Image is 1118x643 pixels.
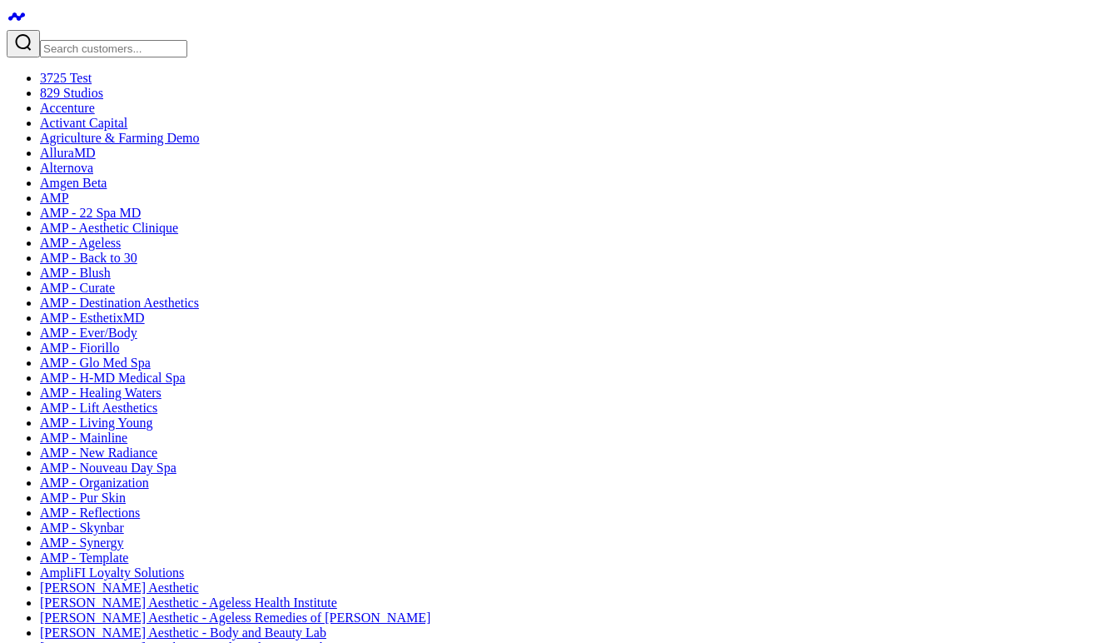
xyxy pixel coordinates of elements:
[40,536,123,550] a: AMP - Synergy
[40,521,124,535] a: AMP - Skynbar
[40,446,157,460] a: AMP - New Radiance
[40,71,92,85] a: 3725 Test
[40,251,137,265] a: AMP - Back to 30
[7,30,40,57] button: Search customers button
[40,101,95,115] a: Accenture
[40,311,145,325] a: AMP - EsthetixMD
[40,326,137,340] a: AMP - Ever/Body
[40,566,184,580] a: AmpliFI Loyalty Solutions
[40,236,121,250] a: AMP - Ageless
[40,131,200,145] a: Agriculture & Farming Demo
[40,461,176,475] a: AMP - Nouveau Day Spa
[40,371,186,385] a: AMP - H-MD Medical Spa
[40,40,187,57] input: Search customers input
[40,86,103,100] a: 829 Studios
[40,221,178,235] a: AMP - Aesthetic Clinique
[40,146,96,160] a: AlluraMD
[40,626,326,640] a: [PERSON_NAME] Aesthetic - Body and Beauty Lab
[40,266,111,280] a: AMP - Blush
[40,281,115,295] a: AMP - Curate
[40,416,152,430] a: AMP - Living Young
[40,191,69,205] a: AMP
[40,431,127,445] a: AMP - Mainline
[40,296,199,310] a: AMP - Destination Aesthetics
[40,116,127,130] a: Activant Capital
[40,206,141,220] a: AMP - 22 Spa MD
[40,506,140,520] a: AMP - Reflections
[40,596,337,610] a: [PERSON_NAME] Aesthetic - Ageless Health Institute
[40,611,430,625] a: [PERSON_NAME] Aesthetic - Ageless Remedies of [PERSON_NAME]
[40,386,161,400] a: AMP - Healing Waters
[40,581,199,595] a: [PERSON_NAME] Aesthetic
[40,356,151,370] a: AMP - Glo Med Spa
[40,491,126,505] a: AMP - Pur Skin
[40,176,107,190] a: Amgen Beta
[40,401,157,415] a: AMP - Lift Aesthetics
[40,341,119,355] a: AMP - Fiorillo
[40,161,93,175] a: Alternova
[40,551,128,565] a: AMP - Template
[40,476,149,490] a: AMP - Organization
